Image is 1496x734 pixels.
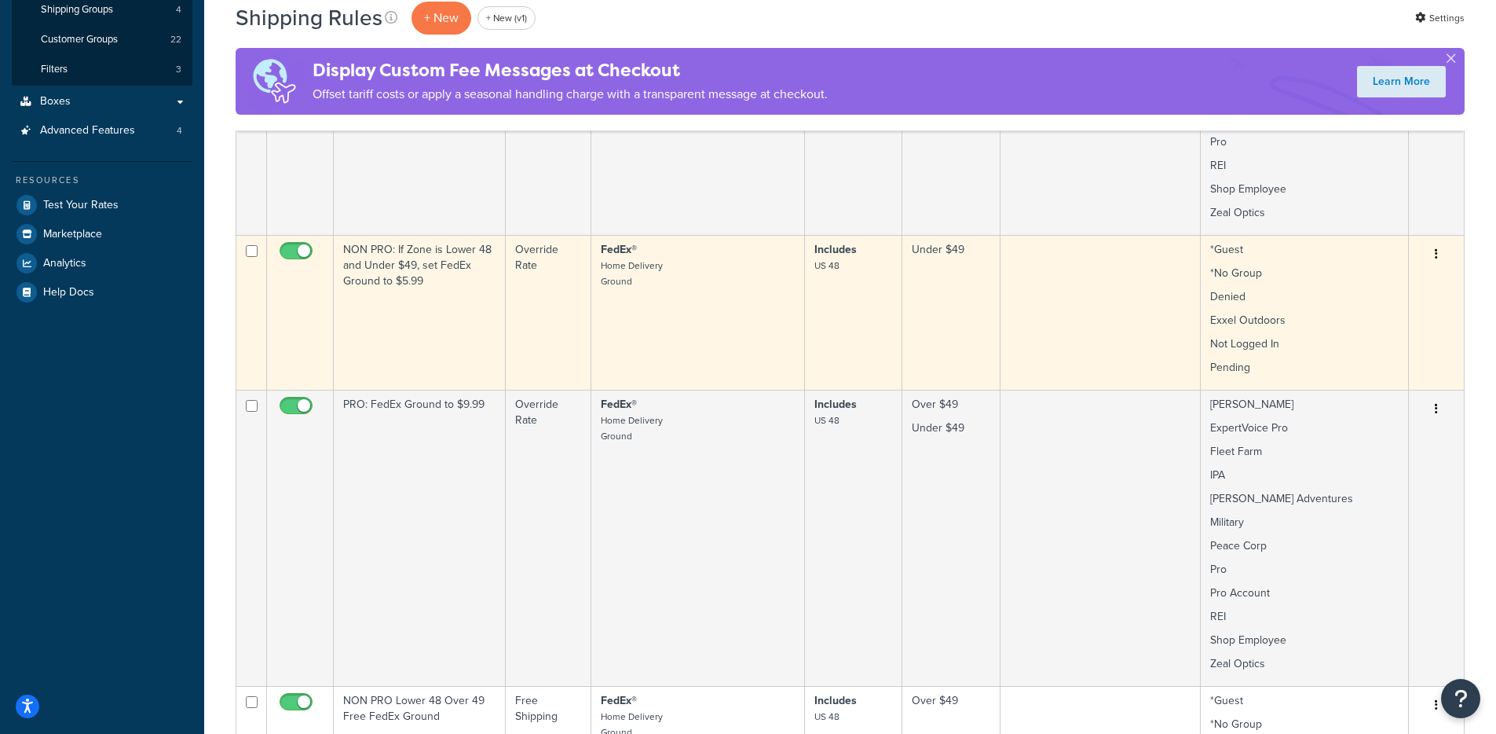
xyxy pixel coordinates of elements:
[177,124,182,138] span: 4
[1210,420,1399,436] p: ExpertVoice Pro
[43,199,119,212] span: Test Your Rates
[313,83,828,105] p: Offset tariff costs or apply a seasonal handling charge with a transparent message at checkout.
[12,25,192,54] li: Customer Groups
[43,228,102,241] span: Marketplace
[1210,538,1399,554] p: Peace Corp
[814,396,857,413] strong: Includes
[41,3,113,17] span: Shipping Groups
[506,390,591,686] td: Override Rate
[1201,235,1409,390] td: *Guest
[12,174,192,187] div: Resources
[902,235,1000,390] td: Under $49
[1201,390,1409,686] td: [PERSON_NAME]
[43,257,86,270] span: Analytics
[12,116,192,145] a: Advanced Features 4
[601,241,637,258] strong: FedEx®
[1210,444,1399,460] p: Fleet Farm
[43,286,94,299] span: Help Docs
[12,220,192,248] a: Marketplace
[12,55,192,84] a: Filters 3
[1210,313,1399,328] p: Exxel Outdoors
[313,57,828,83] h4: Display Custom Fee Messages at Checkout
[1210,656,1399,672] p: Zeal Optics
[1210,468,1399,483] p: IPA
[814,241,857,258] strong: Includes
[1210,289,1399,305] p: Denied
[236,2,382,33] h1: Shipping Rules
[40,124,135,138] span: Advanced Features
[1210,158,1399,174] p: REI
[1210,266,1399,281] p: *No Group
[41,63,68,76] span: Filters
[1210,515,1399,530] p: Military
[12,191,192,219] a: Test Your Rates
[1210,717,1399,732] p: *No Group
[912,420,990,436] p: Under $49
[12,116,192,145] li: Advanced Features
[1210,609,1399,625] p: REI
[1210,360,1399,376] p: Pending
[1210,182,1399,197] p: Shop Employee
[1210,562,1399,578] p: Pro
[170,33,181,46] span: 22
[12,278,192,306] a: Help Docs
[1415,7,1465,29] a: Settings
[334,235,506,390] td: NON PRO: If Zone is Lower 48 and Under $49, set FedEx Ground to $5.99
[411,2,471,34] p: + New
[1357,66,1446,97] a: Learn More
[176,3,181,17] span: 4
[12,87,192,116] a: Boxes
[12,249,192,277] a: Analytics
[506,235,591,390] td: Override Rate
[601,413,663,443] small: Home Delivery Ground
[902,390,1000,686] td: Over $49
[334,390,506,686] td: PRO: FedEx Ground to $9.99
[12,25,192,54] a: Customer Groups 22
[814,692,857,709] strong: Includes
[1210,585,1399,601] p: Pro Account
[236,48,313,115] img: duties-banner-06bc72dcb5fe05cb3f9472aba00be2ae8eb53ab6f0d8bb03d382ba314ac3c341.png
[1210,491,1399,507] p: [PERSON_NAME] Adventures
[1441,679,1480,718] button: Open Resource Center
[1210,336,1399,352] p: Not Logged In
[1210,134,1399,150] p: Pro
[601,259,663,288] small: Home Delivery Ground
[40,95,71,108] span: Boxes
[176,63,181,76] span: 3
[1210,633,1399,648] p: Shop Employee
[41,33,118,46] span: Customer Groups
[601,396,637,413] strong: FedEx®
[814,259,839,273] small: US 48
[814,413,839,428] small: US 48
[12,55,192,84] li: Filters
[1210,205,1399,221] p: Zeal Optics
[814,710,839,724] small: US 48
[601,692,637,709] strong: FedEx®
[477,6,536,30] a: + New (v1)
